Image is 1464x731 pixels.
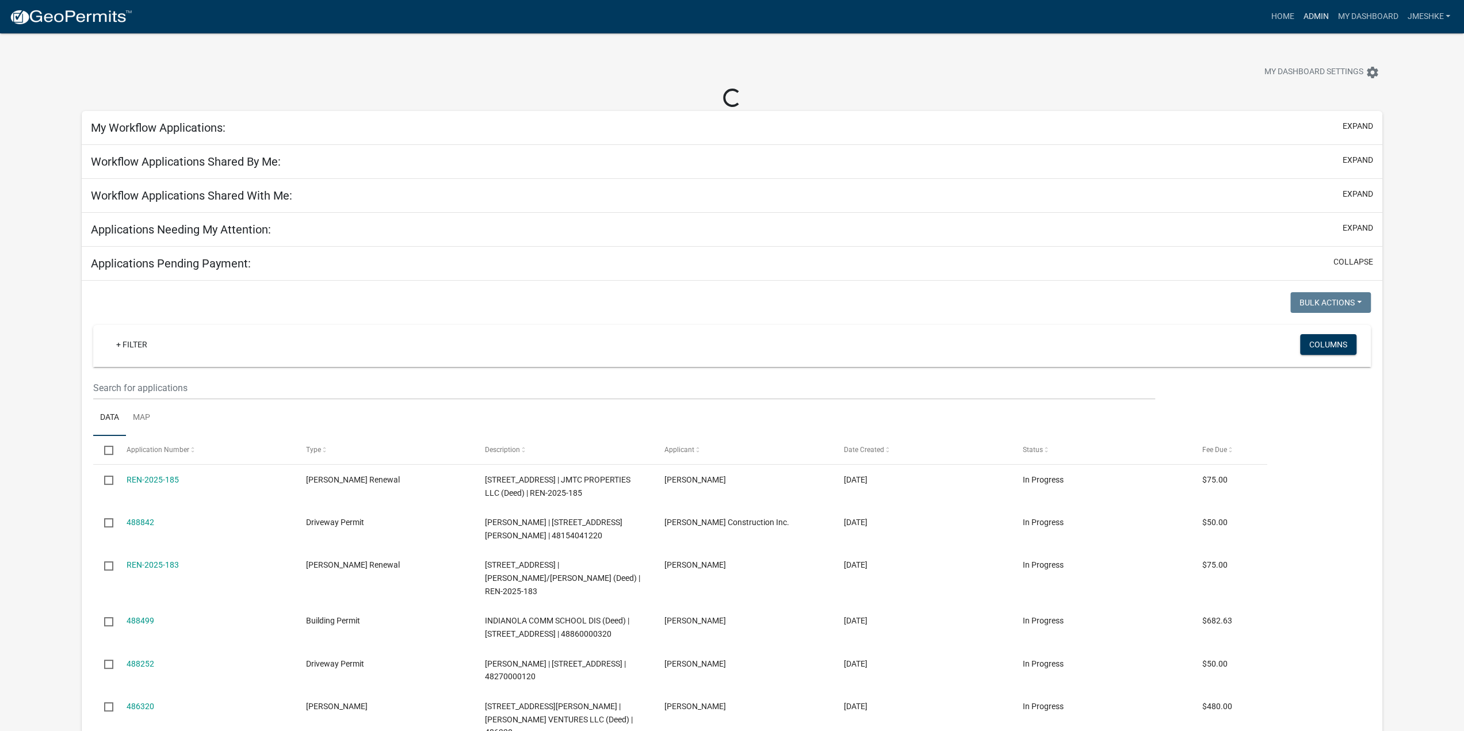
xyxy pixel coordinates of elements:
button: Bulk Actions [1290,292,1371,313]
datatable-header-cell: Status [1012,436,1191,464]
span: 10/06/2025 [843,616,867,625]
span: James McConnell [664,475,726,484]
span: 810 W SALEM AVE | ALLER, HARRY L III/LAKISHA M (Deed) | REN-2025-183 [485,560,640,596]
span: Driveway Permit [305,518,364,527]
a: 488499 [127,616,154,625]
span: Description [485,446,520,454]
span: $50.00 [1202,518,1228,527]
span: Harry Aller [664,560,726,569]
datatable-header-cell: Select [93,436,115,464]
a: My Dashboard [1333,6,1402,28]
button: collapse [1333,256,1373,268]
datatable-header-cell: Applicant [653,436,833,464]
span: Status [1023,446,1043,454]
span: 10/06/2025 [843,659,867,668]
datatable-header-cell: Fee Due [1191,436,1371,464]
span: Rental Registration Renewal [305,560,399,569]
span: Adam VandeKamp [664,702,726,711]
span: $480.00 [1202,702,1232,711]
span: Rental Registration [305,702,367,711]
span: $50.00 [1202,659,1228,668]
span: In Progress [1023,616,1064,625]
span: 10/06/2025 [843,518,867,527]
a: REN-2025-185 [127,475,179,484]
span: Applicant [664,446,694,454]
span: In Progress [1023,560,1064,569]
span: 1113 N 6TH ST | JMTC PROPERTIES LLC (Deed) | REN-2025-185 [485,475,630,497]
span: Rental Registration Renewal [305,475,399,484]
h5: My Workflow Applications: [91,121,225,135]
a: + Filter [107,334,156,355]
span: INDIANOLA COMM SCHOOL DIS (Deed) | 1304 E 1ST AVE | 48860000320 [485,616,629,638]
a: Home [1266,6,1298,28]
h5: Applications Pending Payment: [91,257,251,270]
span: 10/07/2025 [843,475,867,484]
datatable-header-cell: Application Number [116,436,295,464]
a: 488252 [127,659,154,668]
button: expand [1343,222,1373,234]
span: Joseph Wirkus | 1004 W BOSTON AVE | 48270000120 [485,659,626,682]
span: In Progress [1023,702,1064,711]
a: REN-2025-183 [127,560,179,569]
span: Date Created [843,446,884,454]
datatable-header-cell: Description [474,436,653,464]
h5: Workflow Applications Shared With Me: [91,189,292,202]
span: James Plambeck | 1028 ANGELA DR | 48154041220 [485,518,622,540]
a: Map [126,400,157,437]
span: Building Permit [305,616,360,625]
span: 10/06/2025 [843,560,867,569]
span: $75.00 [1202,475,1228,484]
button: expand [1343,188,1373,200]
span: Type [305,446,320,454]
span: Rich Piper [664,616,726,625]
span: In Progress [1023,518,1064,527]
button: Columns [1300,334,1356,355]
button: expand [1343,154,1373,166]
datatable-header-cell: Type [295,436,474,464]
a: 488842 [127,518,154,527]
input: Search for applications [93,376,1155,400]
span: $75.00 [1202,560,1228,569]
span: Dan Myers Construction Inc. [664,518,789,527]
i: settings [1366,66,1379,79]
h5: Workflow Applications Shared By Me: [91,155,281,169]
span: 10/01/2025 [843,702,867,711]
span: My Dashboard Settings [1264,66,1363,79]
span: $682.63 [1202,616,1232,625]
h5: Applications Needing My Attention: [91,223,271,236]
a: Data [93,400,126,437]
button: My Dashboard Settingssettings [1255,61,1389,83]
a: 486320 [127,702,154,711]
datatable-header-cell: Date Created [832,436,1012,464]
span: Application Number [127,446,189,454]
span: Driveway Permit [305,659,364,668]
a: jmeshke [1402,6,1455,28]
span: In Progress [1023,659,1064,668]
a: Admin [1298,6,1333,28]
button: expand [1343,120,1373,132]
span: In Progress [1023,475,1064,484]
span: Joseph H. Wirkus [664,659,726,668]
span: Fee Due [1202,446,1227,454]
